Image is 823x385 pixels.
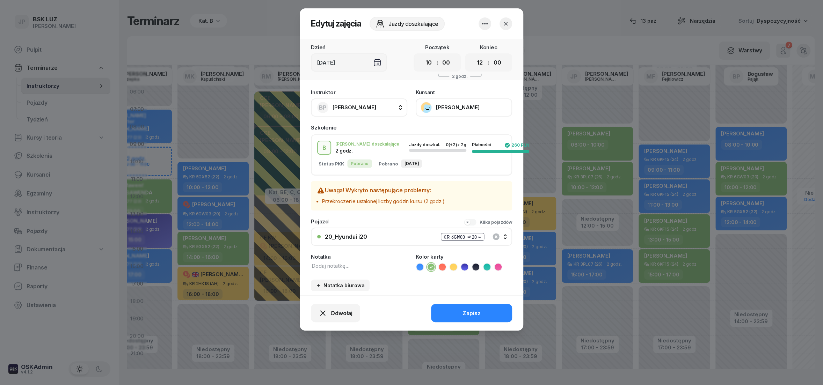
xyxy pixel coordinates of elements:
h2: Edytuj zajęcia [311,18,361,29]
span: [PERSON_NAME] [333,104,376,111]
span: BP [319,105,327,111]
li: Przekroczenie ustalonej liczby godzin kursu (2 godz.) [322,198,445,205]
button: Notatka biurowa [311,280,370,291]
div: KR 6GW03 (20) [441,233,484,241]
div: Kilka pojazdów [480,220,512,225]
button: [PERSON_NAME] [416,98,512,117]
button: BP[PERSON_NAME] [311,98,407,117]
div: : [488,58,489,67]
div: : [437,58,438,67]
button: Zapisz [431,304,512,322]
span: Odwołaj [330,310,352,317]
div: Zapisz [463,310,481,317]
button: Odwołaj [311,304,360,322]
div: Notatka biurowa [316,282,365,288]
h3: Uwaga! Wykryto następujące problemy: [316,187,445,195]
button: 20_Hyundai i20KR 6GW03 (20) [311,228,512,246]
div: 20_Hyundai i20 [325,234,367,240]
button: Kilka pojazdów [464,219,512,225]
